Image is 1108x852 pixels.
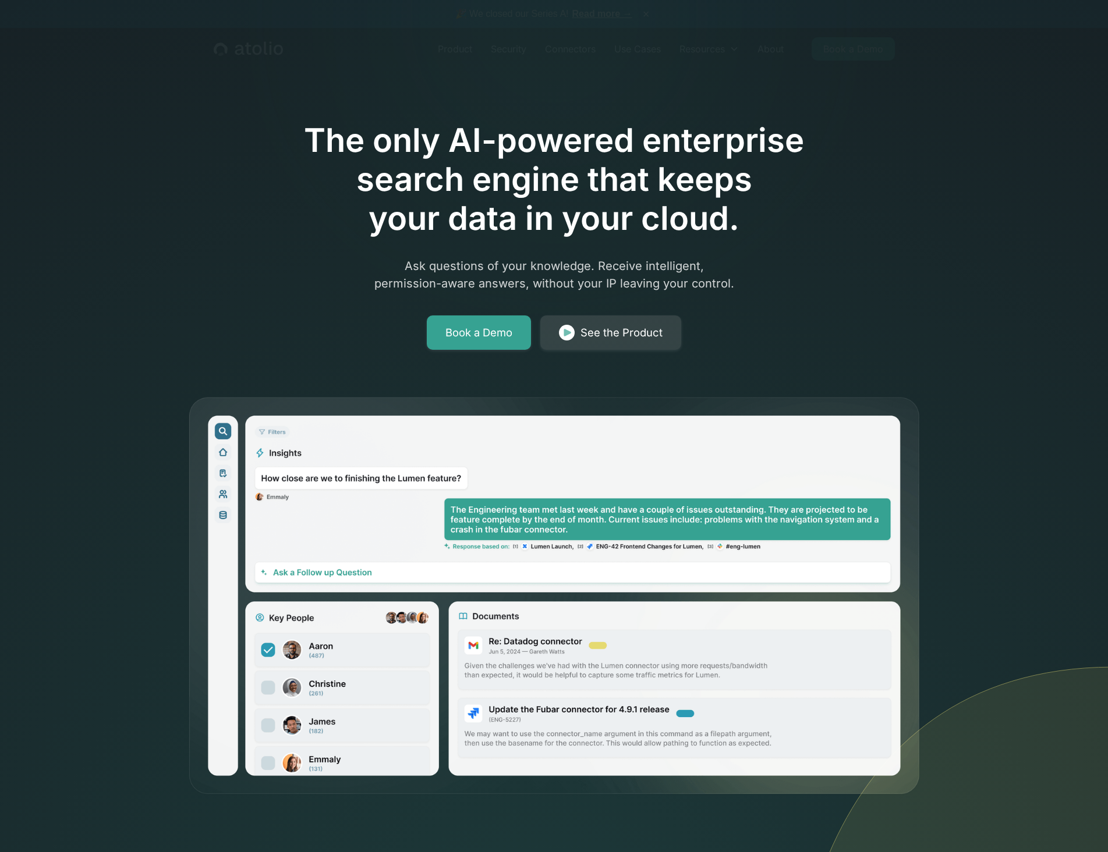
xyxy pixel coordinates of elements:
[639,8,653,20] button: ×
[256,121,852,239] h1: The only AI-powered enterprise search engine that keeps your data in your cloud.
[605,37,670,61] a: Use Cases
[482,37,536,61] a: Security
[331,257,778,292] p: Ask questions of your knowledge. Receive intelligent, permission-aware answers, without your IP l...
[679,42,725,56] div: Resources
[670,37,748,61] div: Resources
[572,9,632,19] a: Read more →
[580,325,663,341] div: See the Product
[540,315,681,350] a: See the Product
[427,315,531,350] a: Book a Demo
[214,41,283,56] a: home
[812,37,895,61] a: Book a Demo
[187,396,921,796] img: hero-image
[748,37,793,61] a: About
[455,7,632,21] span: 🎉 We closed our Series A!
[429,37,482,61] a: Product
[536,37,605,61] a: Connectors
